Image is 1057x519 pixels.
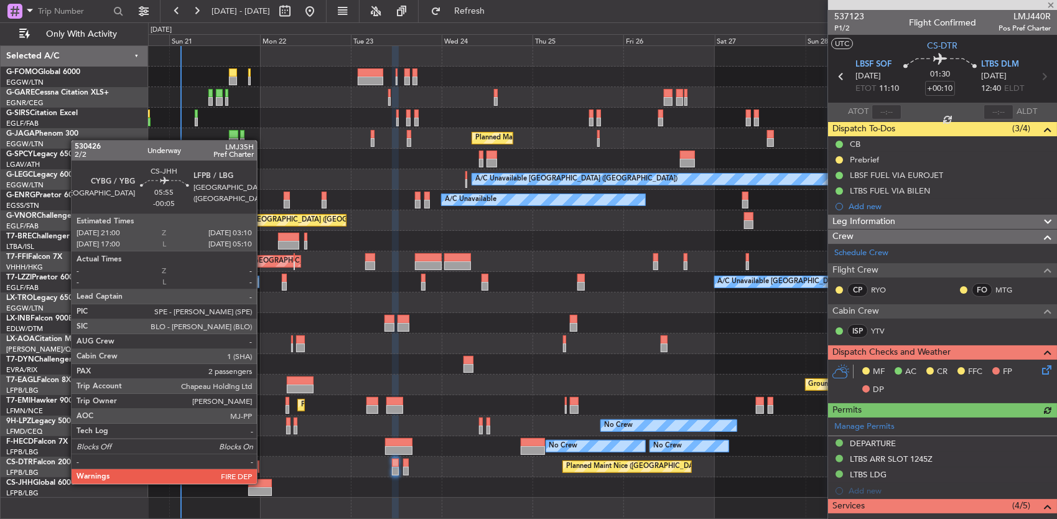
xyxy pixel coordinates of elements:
a: VHHH/HKG [6,263,43,272]
div: LTBS FUEL VIA BILEN [850,185,930,196]
span: G-ENRG [6,192,35,199]
div: Tue 23 [351,34,442,45]
input: Trip Number [38,2,109,21]
a: EGGW/LTN [6,180,44,190]
a: EGLF/FAB [6,283,39,292]
div: Prebrief [850,154,879,165]
div: Sun 28 [806,34,896,45]
div: No Crew [604,416,633,435]
a: G-FOMOGlobal 6000 [6,68,80,76]
div: CP [847,283,868,297]
div: Thu 25 [533,34,623,45]
div: LBSF FUEL VIA EUROJET [850,170,943,180]
span: 9H-LPZ [6,418,31,425]
span: Dispatch To-Dos [832,122,895,136]
div: Planned Maint Nice ([GEOGRAPHIC_DATA]) [566,457,705,476]
span: Flight Crew [832,263,878,278]
a: G-JAGAPhenom 300 [6,130,78,138]
span: (3/4) [1012,122,1030,135]
span: G-VNOR [6,212,37,220]
span: LBSF SOF [855,58,892,71]
a: T7-DYNChallenger 604 [6,356,88,363]
a: LX-AOACitation Mustang [6,335,95,343]
div: Sun 21 [169,34,260,45]
div: Fri 26 [623,34,714,45]
span: G-SPCY [6,151,33,158]
span: ELDT [1004,83,1024,95]
a: F-HECDFalcon 7X [6,438,68,446]
a: T7-EAGLFalcon 8X [6,376,71,384]
span: Refresh [444,7,496,16]
span: T7-EAGL [6,376,37,384]
a: T7-LZZIPraetor 600 [6,274,73,281]
div: ISP [847,324,868,338]
span: [DATE] [981,70,1007,83]
a: 9H-LPZLegacy 500 [6,418,71,425]
a: LGAV/ATH [6,160,40,169]
div: A/C Unavailable [GEOGRAPHIC_DATA] ([GEOGRAPHIC_DATA]) [718,273,920,291]
div: FO [972,283,992,297]
span: 537123 [834,10,864,23]
a: YTV [871,325,899,337]
a: G-VNORChallenger 650 [6,212,90,220]
a: LFMN/NCE [6,406,43,416]
span: G-LEGC [6,171,33,179]
span: LX-TRO [6,294,33,302]
a: EGLF/FAB [6,119,39,128]
a: LFMD/CEQ [6,427,42,436]
div: A/C Unavailable [GEOGRAPHIC_DATA] (Stansted) [156,190,314,209]
div: Planned Maint Tianjin ([GEOGRAPHIC_DATA]) [180,252,325,271]
div: Planned Maint [GEOGRAPHIC_DATA] [301,396,420,414]
span: P1/2 [834,23,864,34]
span: T7-LZZI [6,274,32,281]
div: [DATE] [151,25,172,35]
span: DP [873,384,884,396]
span: Dispatch Checks and Weather [832,345,951,360]
div: Wed 24 [442,34,533,45]
div: Flight Confirmed [909,17,976,30]
span: T7-EMI [6,397,30,404]
div: Sat 27 [715,34,806,45]
span: MF [873,366,885,378]
span: G-JAGA [6,130,35,138]
span: G-SIRS [6,110,30,117]
span: CS-JHH [6,479,33,487]
span: 01:30 [930,68,950,81]
a: G-LEGCLegacy 600 [6,171,73,179]
a: EDLW/DTM [6,324,43,334]
span: Cabin Crew [832,304,879,319]
div: Mon 22 [260,34,351,45]
span: G-GARE [6,89,35,96]
span: T7-DYN [6,356,34,363]
a: EGSS/STN [6,201,39,210]
a: G-ENRGPraetor 600 [6,192,77,199]
a: Schedule Crew [834,247,888,259]
a: CS-JHHGlobal 6000 [6,479,75,487]
span: Crew [832,230,854,244]
a: EGNR/CEG [6,98,44,108]
span: (4/5) [1012,499,1030,512]
a: RYO [871,284,899,296]
a: EGGW/LTN [6,139,44,149]
a: EGGW/LTN [6,78,44,87]
a: G-GARECessna Citation XLS+ [6,89,109,96]
div: A/C Unavailable [445,190,496,209]
span: ETOT [855,83,876,95]
button: UTC [831,38,853,49]
div: No Crew [653,437,682,456]
span: 12:40 [981,83,1001,95]
span: Services [832,499,865,513]
a: EGGW/LTN [6,304,44,313]
div: No Crew [549,437,578,456]
a: T7-FFIFalcon 7X [6,253,62,261]
span: 11:10 [879,83,899,95]
span: Only With Activity [32,30,131,39]
span: [DATE] [855,70,881,83]
span: CS-DTR [928,39,958,52]
span: LMJ440R [999,10,1051,23]
a: MTG [995,284,1023,296]
a: CS-DTRFalcon 2000 [6,459,75,466]
span: LX-INB [6,315,30,322]
div: CB [850,139,860,149]
span: ATOT [848,106,868,118]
